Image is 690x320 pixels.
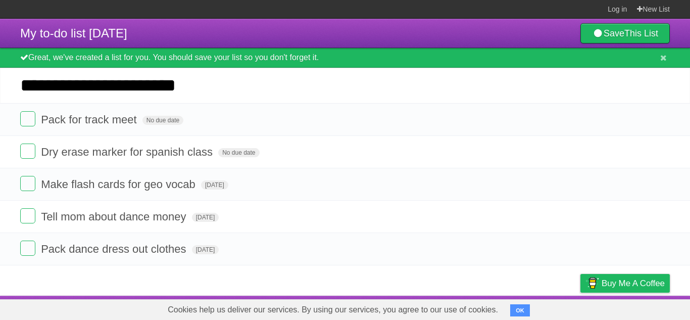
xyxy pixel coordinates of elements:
[567,298,594,317] a: Privacy
[20,208,35,223] label: Done
[41,113,139,126] span: Pack for track meet
[41,210,188,223] span: Tell mom about dance money
[624,28,658,38] b: This List
[192,245,219,254] span: [DATE]
[142,116,183,125] span: No due date
[158,300,508,320] span: Cookies help us deliver our services. By using our services, you agree to our use of cookies.
[585,275,599,292] img: Buy me a coffee
[41,146,215,158] span: Dry erase marker for spanish class
[602,275,665,292] span: Buy me a coffee
[20,241,35,256] label: Done
[510,304,530,316] button: OK
[192,213,219,222] span: [DATE]
[533,298,555,317] a: Terms
[20,111,35,126] label: Done
[20,176,35,191] label: Done
[20,26,127,40] span: My to-do list [DATE]
[446,298,467,317] a: About
[479,298,520,317] a: Developers
[41,178,198,191] span: Make flash cards for geo vocab
[20,144,35,159] label: Done
[201,180,228,190] span: [DATE]
[606,298,670,317] a: Suggest a feature
[41,243,188,255] span: Pack dance dress out clothes
[580,23,670,43] a: SaveThis List
[218,148,259,157] span: No due date
[580,274,670,293] a: Buy me a coffee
